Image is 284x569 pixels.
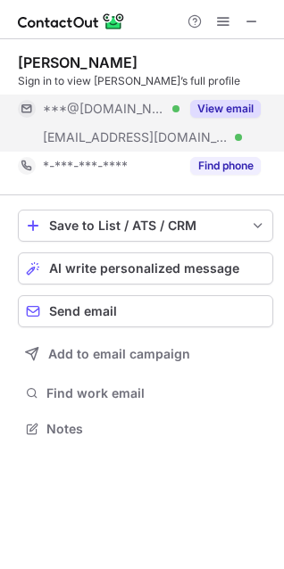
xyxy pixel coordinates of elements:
[18,73,273,89] div: Sign in to view [PERSON_NAME]’s full profile
[18,338,273,370] button: Add to email campaign
[190,100,261,118] button: Reveal Button
[49,219,242,233] div: Save to List / ATS / CRM
[46,421,266,437] span: Notes
[46,385,266,401] span: Find work email
[18,252,273,284] button: AI write personalized message
[18,11,125,32] img: ContactOut v5.3.10
[43,101,166,117] span: ***@[DOMAIN_NAME]
[48,347,190,361] span: Add to email campaign
[49,261,239,276] span: AI write personalized message
[18,210,273,242] button: save-profile-one-click
[190,157,261,175] button: Reveal Button
[18,381,273,406] button: Find work email
[18,295,273,327] button: Send email
[43,129,229,145] span: [EMAIL_ADDRESS][DOMAIN_NAME]
[18,54,138,71] div: [PERSON_NAME]
[49,304,117,318] span: Send email
[18,416,273,441] button: Notes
